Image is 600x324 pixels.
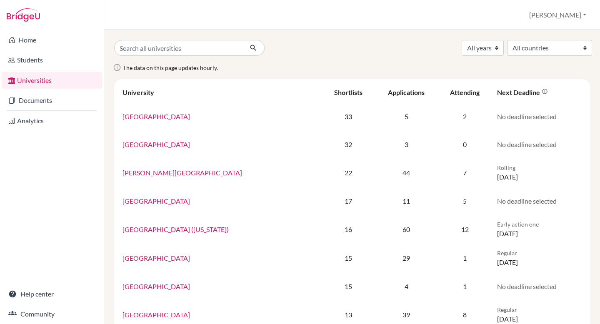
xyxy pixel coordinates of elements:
[375,102,438,130] td: 5
[2,52,102,68] a: Students
[497,140,557,148] span: No deadline selected
[492,244,587,272] td: [DATE]
[117,82,322,102] th: University
[492,215,587,244] td: [DATE]
[322,130,375,158] td: 32
[497,249,582,257] p: Regular
[122,112,190,120] a: [GEOGRAPHIC_DATA]
[122,197,190,205] a: [GEOGRAPHIC_DATA]
[438,272,492,300] td: 1
[2,306,102,322] a: Community
[122,254,190,262] a: [GEOGRAPHIC_DATA]
[122,311,190,319] a: [GEOGRAPHIC_DATA]
[375,244,438,272] td: 29
[497,163,582,172] p: Rolling
[497,305,582,314] p: Regular
[438,158,492,187] td: 7
[497,220,582,229] p: Early action one
[114,40,243,56] input: Search all universities
[2,112,102,129] a: Analytics
[322,215,375,244] td: 16
[7,8,40,22] img: Bridge-U
[2,72,102,89] a: Universities
[322,272,375,300] td: 15
[375,272,438,300] td: 4
[122,225,229,233] a: [GEOGRAPHIC_DATA] ([US_STATE])
[322,158,375,187] td: 22
[375,130,438,158] td: 3
[122,140,190,148] a: [GEOGRAPHIC_DATA]
[122,169,242,177] a: [PERSON_NAME][GEOGRAPHIC_DATA]
[2,32,102,48] a: Home
[375,215,438,244] td: 60
[375,187,438,215] td: 11
[322,244,375,272] td: 15
[388,88,425,96] div: Applications
[375,158,438,187] td: 44
[438,215,492,244] td: 12
[497,112,557,120] span: No deadline selected
[322,187,375,215] td: 17
[497,88,548,96] div: Next deadline
[525,7,590,23] button: [PERSON_NAME]
[450,88,480,96] div: Attending
[438,130,492,158] td: 0
[438,187,492,215] td: 5
[122,282,190,290] a: [GEOGRAPHIC_DATA]
[497,282,557,290] span: No deadline selected
[492,158,587,187] td: [DATE]
[2,92,102,109] a: Documents
[497,197,557,205] span: No deadline selected
[2,286,102,302] a: Help center
[438,244,492,272] td: 1
[438,102,492,130] td: 2
[322,102,375,130] td: 33
[123,64,218,71] span: The data on this page updates hourly.
[334,88,362,96] div: Shortlists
